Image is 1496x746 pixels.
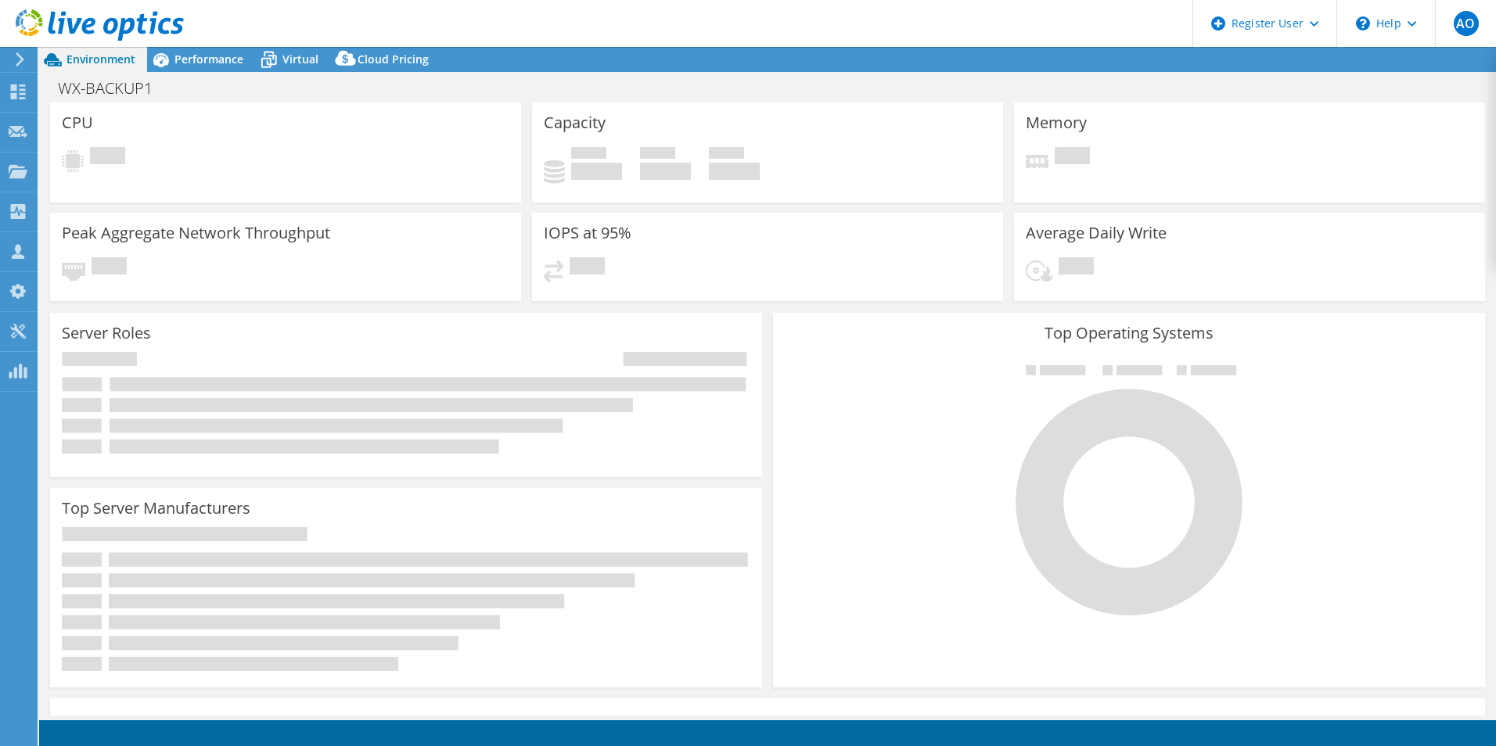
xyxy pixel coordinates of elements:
[570,257,605,278] span: Pending
[62,500,250,517] h3: Top Server Manufacturers
[1356,16,1370,30] svg: \n
[571,147,606,163] span: Used
[62,224,330,242] h3: Peak Aggregate Network Throughput
[174,52,243,66] span: Performance
[1059,257,1094,278] span: Pending
[1055,147,1090,168] span: Pending
[1026,224,1167,242] h3: Average Daily Write
[544,224,631,242] h3: IOPS at 95%
[67,52,135,66] span: Environment
[62,114,93,131] h3: CPU
[51,80,177,97] h1: WX-BACKUP1
[709,147,744,163] span: Total
[709,163,760,180] h4: 0 GiB
[62,325,151,342] h3: Server Roles
[92,257,127,278] span: Pending
[1454,11,1479,36] span: AO
[640,147,675,163] span: Free
[785,325,1473,342] h3: Top Operating Systems
[640,163,691,180] h4: 0 GiB
[282,52,318,66] span: Virtual
[358,52,429,66] span: Cloud Pricing
[544,114,606,131] h3: Capacity
[571,163,622,180] h4: 0 GiB
[90,147,125,168] span: Pending
[1026,114,1087,131] h3: Memory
